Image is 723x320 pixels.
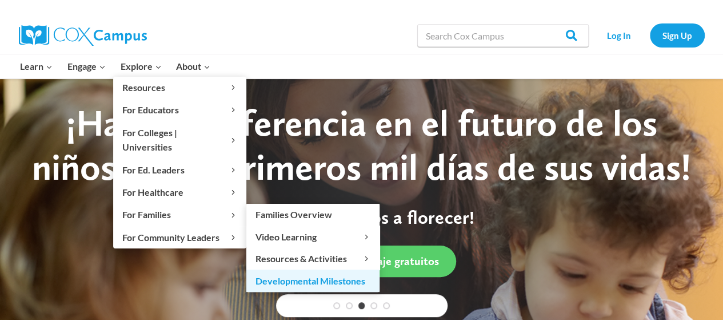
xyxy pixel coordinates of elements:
[113,99,246,121] button: Child menu of For Educators
[370,302,377,309] a: 4
[113,181,246,203] button: Child menu of For Healthcare
[113,54,169,78] button: Child menu of Explore
[650,23,705,47] a: Sign Up
[594,23,644,47] a: Log In
[417,24,589,47] input: Search Cox Campus
[113,226,246,248] button: Child menu of For Community Leaders
[23,207,700,228] p: ¡Ayude a los niños a florecer!
[60,54,113,78] button: Child menu of Engage
[113,77,246,98] button: Child menu of Resources
[383,302,390,309] a: 5
[169,54,218,78] button: Child menu of About
[23,101,700,189] div: ¡Haz una diferencia en el futuro de los niños en los primeros mil días de sus vidas!
[333,302,340,309] a: 1
[594,23,705,47] nav: Secondary Navigation
[346,302,353,309] a: 2
[246,270,380,291] a: Developmental Milestones
[246,226,380,247] button: Child menu of Video Learning
[19,25,147,46] img: Cox Campus
[246,248,380,270] button: Child menu of Resources & Activities
[246,204,380,226] a: Families Overview
[113,204,246,226] button: Child menu of For Families
[113,159,246,180] button: Child menu of For Ed. Leaders
[13,54,61,78] button: Child menu of Learn
[113,121,246,158] button: Child menu of For Colleges | Universities
[13,54,218,78] nav: Primary Navigation
[358,302,365,309] a: 3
